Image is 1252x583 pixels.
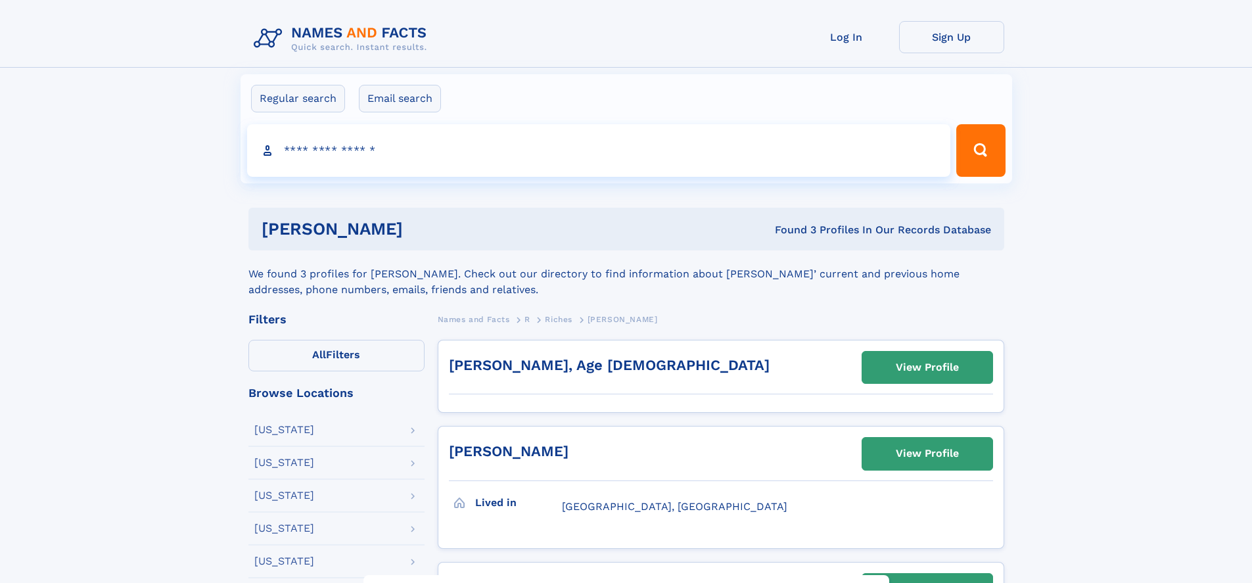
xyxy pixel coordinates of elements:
[248,340,425,371] label: Filters
[896,438,959,469] div: View Profile
[588,315,658,324] span: [PERSON_NAME]
[524,311,530,327] a: R
[254,490,314,501] div: [US_STATE]
[862,352,992,383] a: View Profile
[562,500,787,513] span: [GEOGRAPHIC_DATA], [GEOGRAPHIC_DATA]
[254,425,314,435] div: [US_STATE]
[475,492,562,514] h3: Lived in
[524,315,530,324] span: R
[359,85,441,112] label: Email search
[254,556,314,567] div: [US_STATE]
[248,250,1004,298] div: We found 3 profiles for [PERSON_NAME]. Check out our directory to find information about [PERSON_...
[545,315,572,324] span: Riches
[251,85,345,112] label: Regular search
[794,21,899,53] a: Log In
[254,457,314,468] div: [US_STATE]
[248,387,425,399] div: Browse Locations
[449,357,770,373] a: [PERSON_NAME], Age [DEMOGRAPHIC_DATA]
[247,124,951,177] input: search input
[262,221,589,237] h1: [PERSON_NAME]
[862,438,992,469] a: View Profile
[254,523,314,534] div: [US_STATE]
[896,352,959,383] div: View Profile
[899,21,1004,53] a: Sign Up
[956,124,1005,177] button: Search Button
[545,311,572,327] a: Riches
[449,443,568,459] a: [PERSON_NAME]
[589,223,991,237] div: Found 3 Profiles In Our Records Database
[312,348,326,361] span: All
[438,311,510,327] a: Names and Facts
[248,21,438,57] img: Logo Names and Facts
[248,314,425,325] div: Filters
